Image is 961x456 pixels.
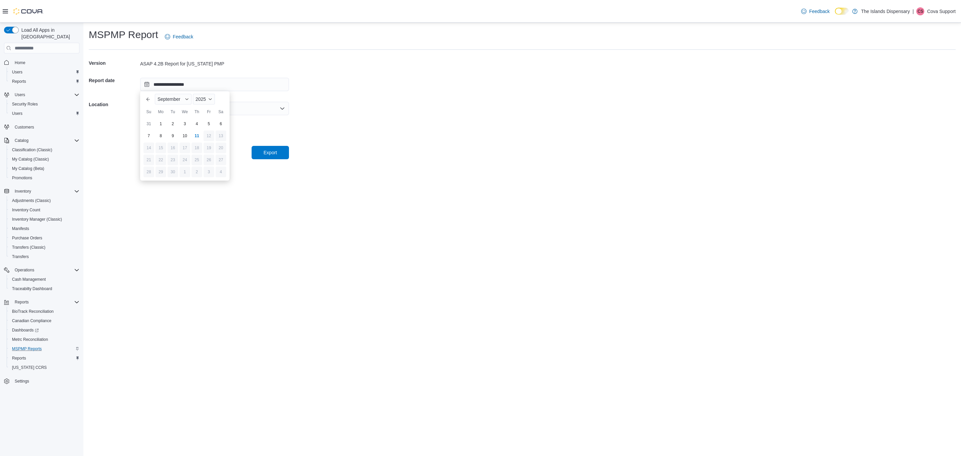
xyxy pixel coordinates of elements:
span: MSPMP Reports [12,346,42,352]
div: Button. Open the month selector. September is currently selected. [155,94,192,104]
span: My Catalog (Beta) [12,166,44,171]
a: Inventory Count [9,206,43,214]
span: Cash Management [12,277,46,282]
h5: Version [89,56,139,70]
button: Catalog [1,136,82,145]
span: Security Roles [12,101,38,107]
div: day-25 [192,155,202,165]
div: Mo [155,106,166,117]
span: Canadian Compliance [12,318,51,323]
div: day-10 [180,131,190,141]
span: MSPMP Reports [9,345,79,353]
span: Manifests [12,226,29,231]
div: day-22 [155,155,166,165]
div: day-28 [143,167,154,177]
div: day-20 [216,143,226,153]
button: Purchase Orders [7,233,82,243]
img: Cova [13,8,43,15]
button: Inventory Manager (Classic) [7,215,82,224]
div: day-31 [143,119,154,129]
button: My Catalog (Beta) [7,164,82,173]
button: Adjustments (Classic) [7,196,82,205]
input: Press the down key to enter a popover containing a calendar. Press the escape key to close the po... [140,78,289,91]
div: day-21 [143,155,154,165]
div: Sa [216,106,226,117]
span: Inventory [15,189,31,194]
button: [US_STATE] CCRS [7,363,82,372]
div: Th [192,106,202,117]
span: Security Roles [9,100,79,108]
button: Cash Management [7,275,82,284]
span: Customers [12,123,79,131]
div: September, 2025 [143,118,227,178]
span: CS [918,7,923,15]
span: Transfers [9,253,79,261]
span: Catalog [12,137,79,145]
p: The Islands Dispensary [861,7,910,15]
button: Reports [12,298,31,306]
span: Users [12,69,22,75]
span: Users [12,91,79,99]
span: Settings [12,377,79,385]
h5: Location [89,98,139,111]
button: Home [1,57,82,67]
button: Operations [1,265,82,275]
span: Inventory [12,187,79,195]
span: Dashboards [12,327,39,333]
a: Classification (Classic) [9,146,55,154]
div: day-2 [168,119,178,129]
div: day-29 [155,167,166,177]
a: Purchase Orders [9,234,45,242]
span: Inventory Manager (Classic) [12,217,62,222]
div: day-5 [204,119,214,129]
div: day-1 [180,167,190,177]
a: Adjustments (Classic) [9,197,53,205]
a: Dashboards [7,325,82,335]
div: Su [143,106,154,117]
div: day-4 [216,167,226,177]
div: day-6 [216,119,226,129]
span: Reports [9,77,79,85]
button: Users [7,67,82,77]
span: Adjustments (Classic) [9,197,79,205]
span: My Catalog (Beta) [9,165,79,173]
button: Transfers (Classic) [7,243,82,252]
div: day-17 [180,143,190,153]
span: Settings [15,379,29,384]
span: Reports [12,356,26,361]
span: Transfers (Classic) [9,243,79,251]
span: Traceabilty Dashboard [9,285,79,293]
button: Export [252,146,289,159]
span: Feedback [809,8,830,15]
button: Reports [1,297,82,307]
a: Customers [12,123,37,131]
a: BioTrack Reconciliation [9,307,56,315]
a: Users [9,109,25,118]
button: Catalog [12,137,31,145]
span: Metrc Reconciliation [12,337,48,342]
a: My Catalog (Classic) [9,155,52,163]
div: day-8 [155,131,166,141]
span: Washington CCRS [9,364,79,372]
div: day-9 [168,131,178,141]
button: Previous Month [143,94,153,104]
span: Promotions [9,174,79,182]
button: Promotions [7,173,82,183]
span: Users [9,68,79,76]
button: BioTrack Reconciliation [7,307,82,316]
span: Home [12,58,79,66]
span: Classification (Classic) [9,146,79,154]
input: Dark Mode [835,8,849,15]
span: Reports [12,298,79,306]
span: Adjustments (Classic) [12,198,51,203]
a: Transfers (Classic) [9,243,48,251]
a: MSPMP Reports [9,345,44,353]
h5: Report date [89,74,139,87]
span: Inventory Count [9,206,79,214]
a: Feedback [162,30,196,43]
div: day-11 [192,131,202,141]
button: My Catalog (Classic) [7,155,82,164]
button: Classification (Classic) [7,145,82,155]
a: Reports [9,354,29,362]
